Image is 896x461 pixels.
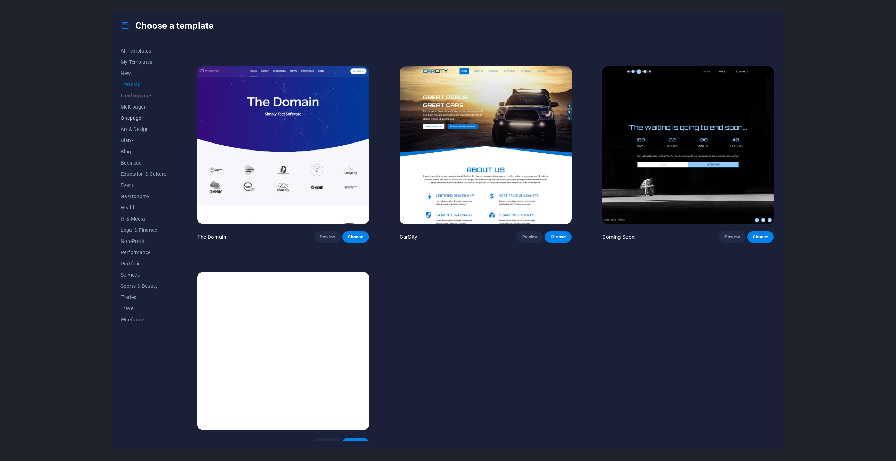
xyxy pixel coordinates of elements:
[121,104,167,110] span: Multipager
[121,79,167,90] button: Trending
[197,66,369,224] img: The Domain
[121,157,167,168] button: Business
[121,283,167,289] span: Sports & Beauty
[121,247,167,258] button: Performance
[121,194,167,199] span: Gastronomy
[121,258,167,269] button: Portfolio
[121,272,167,278] span: Services
[121,216,167,222] span: IT & Media
[121,90,167,101] button: Landingpage
[121,292,167,303] button: Trades
[121,306,167,311] span: Travel
[724,234,740,240] span: Preview
[121,261,167,266] span: Portfolio
[348,440,363,446] span: Choose
[550,234,566,240] span: Choose
[342,231,369,243] button: Choose
[121,294,167,300] span: Trades
[121,168,167,180] button: Education & Culture
[121,115,167,121] span: Onepager
[342,438,369,449] button: Choose
[121,160,167,166] span: Business
[121,191,167,202] button: Gastronomy
[121,236,167,247] button: Non-Profit
[121,171,167,177] span: Education & Culture
[121,314,167,325] button: Wireframe
[602,66,774,224] img: Coming Soon
[121,59,167,65] span: My Templates
[121,180,167,191] button: Event
[121,20,213,31] h4: Choose a template
[121,205,167,210] span: Health
[121,146,167,157] button: Blog
[121,238,167,244] span: Non-Profit
[121,93,167,98] span: Landingpage
[719,231,745,243] button: Preview
[121,303,167,314] button: Travel
[121,45,167,56] button: All Templates
[121,70,167,76] span: New
[121,213,167,224] button: IT & Media
[121,269,167,280] button: Services
[517,231,543,243] button: Preview
[121,126,167,132] span: Art & Design
[121,56,167,68] button: My Templates
[121,112,167,124] button: Onepager
[522,234,538,240] span: Preview
[121,68,167,79] button: New
[753,234,768,240] span: Choose
[121,124,167,135] button: Art & Design
[602,233,635,240] p: Coming Soon
[314,231,341,243] button: Preview
[121,224,167,236] button: Legal & Finance
[320,440,335,446] span: Preview
[121,101,167,112] button: Multipager
[197,440,211,447] p: Blank
[121,182,167,188] span: Event
[121,317,167,322] span: Wireframe
[121,149,167,154] span: Blog
[121,135,167,146] button: Blank
[545,231,571,243] button: Choose
[348,234,363,240] span: Choose
[197,272,369,430] img: Blank
[121,138,167,143] span: Blank
[121,280,167,292] button: Sports & Beauty
[121,202,167,213] button: Health
[747,231,774,243] button: Choose
[320,234,335,240] span: Preview
[400,66,571,224] img: CarCity
[121,82,167,87] span: Trending
[400,233,417,240] p: CarCity
[197,233,226,240] p: The Domain
[314,438,341,449] button: Preview
[121,250,167,255] span: Performance
[121,227,167,233] span: Legal & Finance
[121,48,167,54] span: All Templates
